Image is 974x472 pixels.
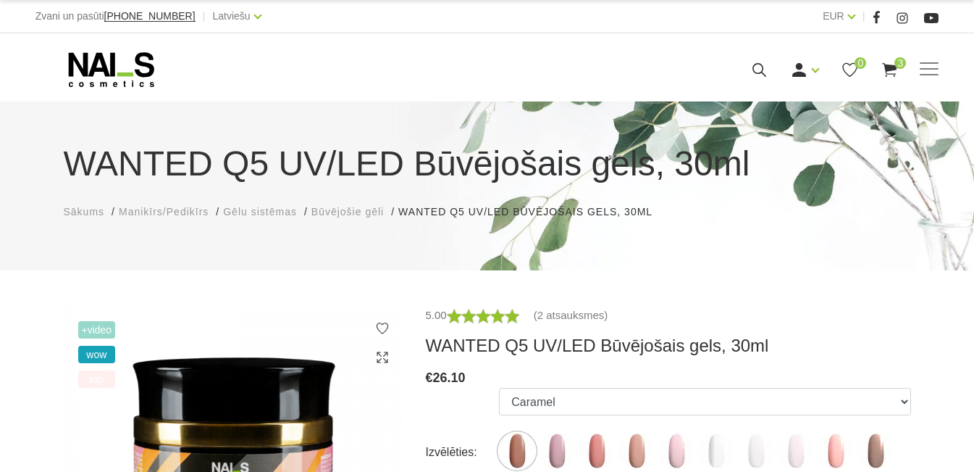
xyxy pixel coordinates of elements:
[698,433,734,469] img: ...
[78,370,116,388] span: top
[311,204,384,220] a: Būvējošie gēli
[618,433,655,469] img: ...
[213,7,251,25] a: Latviešu
[64,206,105,218] span: Sākums
[35,7,196,25] div: Zvani un pasūti
[579,433,615,469] img: ...
[64,138,911,190] h1: WANTED Q5 UV/LED Būvējošais gels, 30ml
[433,370,466,385] span: 26.10
[104,11,196,22] a: [PHONE_NUMBER]
[857,433,894,469] img: ...
[398,204,667,220] li: WANTED Q5 UV/LED Būvējošais gels, 30ml
[894,57,906,69] span: 3
[119,206,209,218] span: Manikīrs/Pedikīrs
[426,335,911,357] h3: WANTED Q5 UV/LED Būvējošais gels, 30ml
[426,370,433,385] span: €
[104,10,196,22] span: [PHONE_NUMBER]
[78,321,116,339] span: +Video
[499,433,535,469] img: ...
[862,7,865,25] span: |
[818,433,854,469] img: ...
[119,204,209,220] a: Manikīrs/Pedikīrs
[855,57,866,69] span: 0
[881,61,899,79] a: 3
[203,7,206,25] span: |
[64,204,105,220] a: Sākums
[841,61,859,79] a: 0
[658,433,694,469] img: ...
[778,433,814,469] img: ...
[311,206,384,218] span: Būvējošie gēli
[426,309,447,321] span: 5.00
[223,206,297,218] span: Gēlu sistēmas
[78,346,116,363] span: wow
[823,7,844,25] a: EUR
[223,204,297,220] a: Gēlu sistēmas
[534,307,608,324] a: (2 atsauksmes)
[738,433,774,469] img: ...
[539,433,575,469] img: ...
[426,441,500,464] div: Izvēlēties:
